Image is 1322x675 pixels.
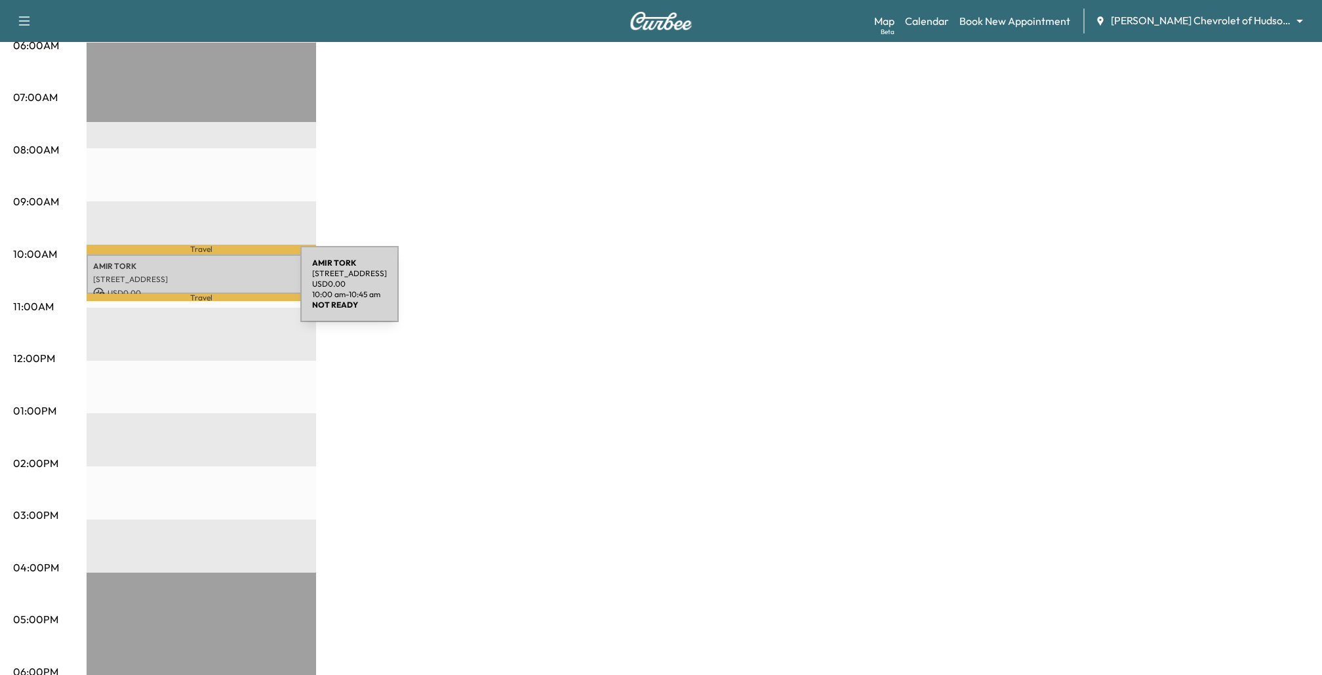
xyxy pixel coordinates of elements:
a: MapBeta [874,13,894,29]
a: Calendar [905,13,949,29]
div: Beta [881,27,894,37]
span: [PERSON_NAME] Chevrolet of Hudsonville [1111,13,1291,28]
p: 05:00PM [13,611,58,627]
p: 02:00PM [13,455,58,471]
p: 10:00 am - 10:45 am [312,289,387,300]
p: Travel [87,245,316,255]
p: 11:00AM [13,298,54,314]
p: 01:00PM [13,403,56,419]
p: 07:00AM [13,89,58,105]
p: 09:00AM [13,194,59,209]
p: 08:00AM [13,142,59,157]
p: USD 0.00 [93,287,310,299]
p: 12:00PM [13,350,55,366]
p: 06:00AM [13,37,59,53]
a: Book New Appointment [959,13,1070,29]
p: AMIR TORK [93,261,310,272]
p: USD 0.00 [312,279,387,289]
b: NOT READY [312,300,358,310]
b: AMIR TORK [312,258,356,268]
img: Curbee Logo [630,12,692,30]
p: 04:00PM [13,560,59,575]
p: [STREET_ADDRESS] [312,268,387,279]
p: 03:00PM [13,507,58,523]
p: [STREET_ADDRESS] [93,274,310,285]
p: 10:00AM [13,246,57,262]
p: Travel [87,294,316,301]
